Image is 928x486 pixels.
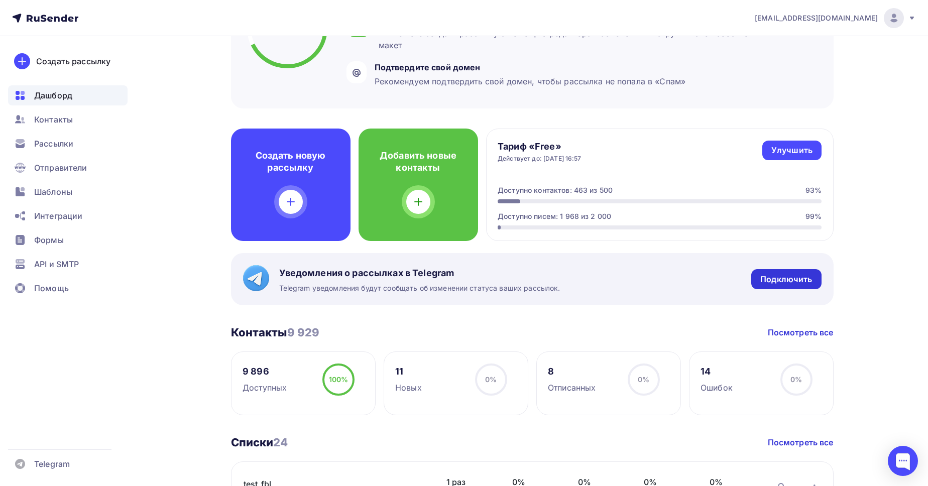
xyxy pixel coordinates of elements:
h4: Тариф «Free» [498,141,582,153]
span: Telegram [34,458,70,470]
span: 0% [638,375,649,384]
a: Посмотреть все [768,326,834,338]
div: Подтвердите свой домен [375,61,686,73]
span: Отправители [34,162,87,174]
span: Рассылки [34,138,73,150]
a: Шаблоны [8,182,128,202]
a: Посмотреть все [768,436,834,448]
span: 24 [273,436,288,449]
h3: Контакты [231,325,320,339]
div: Доступно писем: 1 968 из 2 000 [498,211,611,221]
div: 9 896 [243,366,287,378]
span: Формы [34,234,64,246]
span: Интеграции [34,210,82,222]
span: 100% [329,375,349,384]
a: Отправители [8,158,128,178]
a: [EMAIL_ADDRESS][DOMAIN_NAME] [755,8,916,28]
span: [EMAIL_ADDRESS][DOMAIN_NAME] [755,13,878,23]
span: Шаблоны [34,186,72,198]
span: 9 929 [287,326,320,339]
div: 93% [805,185,822,195]
div: Подключить [760,274,812,285]
h3: Списки [231,435,288,449]
div: Действует до: [DATE] 16:57 [498,155,582,163]
span: Контакты [34,113,73,126]
a: Контакты [8,109,128,130]
div: Отписанных [548,382,596,394]
a: Улучшить [762,141,822,160]
div: Вы можете создать рассылку с помощью редактора шаблонов или загрузить свой собственный HTML-макет [379,27,813,51]
div: Рекомендуем подтвердить свой домен, чтобы рассылка не попала в «Спам» [375,75,686,87]
div: Ошибок [701,382,733,394]
div: Улучшить [771,145,813,156]
div: Новых [395,382,422,394]
span: Уведомления о рассылках в Telegram [279,267,560,279]
span: Помощь [34,282,69,294]
div: Доступно контактов: 463 из 500 [498,185,613,195]
a: Формы [8,230,128,250]
div: 99% [805,211,822,221]
span: 0% [485,375,497,384]
span: 0% [790,375,802,384]
span: Дашборд [34,89,72,101]
h4: Добавить новые контакты [375,150,462,174]
span: API и SMTP [34,258,79,270]
a: Дашборд [8,85,128,105]
div: Доступных [243,382,287,394]
div: 11 [395,366,422,378]
a: Рассылки [8,134,128,154]
span: Telegram уведомления будут сообщать об изменении статуса ваших рассылок. [279,283,560,293]
div: 14 [701,366,733,378]
div: 8 [548,366,596,378]
h4: Создать новую рассылку [247,150,334,174]
div: Создать рассылку [36,55,110,67]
